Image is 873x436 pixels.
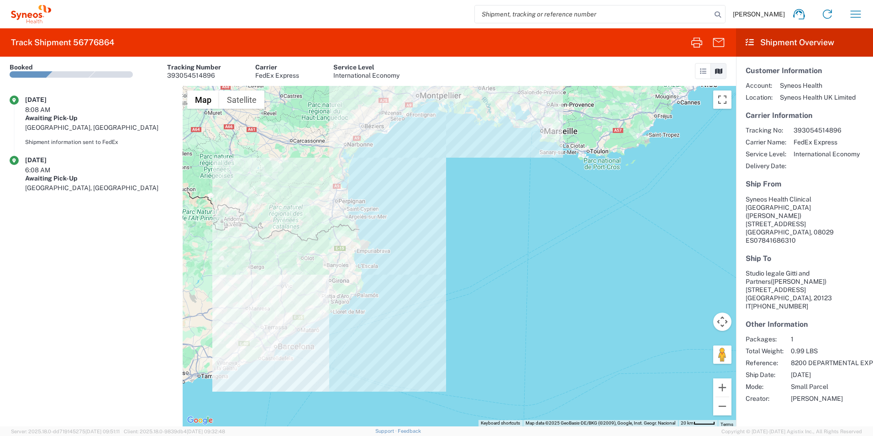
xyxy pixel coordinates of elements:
a: Support [375,428,398,434]
button: Zoom in [713,378,731,397]
span: Packages: [746,335,784,343]
a: Terms [720,422,733,427]
span: 20 km [681,420,694,425]
span: [PHONE_NUMBER] [751,303,808,310]
div: Service Level [333,63,400,71]
span: Carrier Name: [746,138,786,146]
span: 07841686310 [754,237,796,244]
span: Syneos Health [780,81,856,90]
address: [GEOGRAPHIC_DATA], 08029 ES [746,195,863,245]
div: FedEx Express [255,71,299,80]
button: Map Scale: 20 km per 43 pixels [678,420,718,426]
div: Tracking Number [167,63,221,71]
h2: Track Shipment 56776864 [11,37,114,48]
span: Ship Date: [746,371,784,379]
span: Account: [746,81,773,90]
div: International Economy [333,71,400,80]
address: [GEOGRAPHIC_DATA], 20123 IT [746,269,863,310]
div: Booked [10,63,33,71]
span: Total Weight: [746,347,784,355]
div: 6:08 AM [25,166,71,174]
button: Toggle fullscreen view [713,90,731,109]
button: Zoom out [713,397,731,415]
h5: Other Information [746,320,863,329]
span: [STREET_ADDRESS] [746,220,806,228]
span: Syneos Health UK Limited [780,93,856,101]
span: Reference: [746,359,784,367]
button: Map camera controls [713,313,731,331]
div: 8:08 AM [25,106,71,114]
span: Map data ©2025 GeoBasis-DE/BKG (©2009), Google, Inst. Geogr. Nacional [526,420,675,425]
span: Studio legale Gitti and Partners [STREET_ADDRESS] [746,270,826,293]
span: International Economy [794,150,860,158]
span: 393054514896 [794,126,860,134]
img: Google [185,415,215,426]
span: Copyright © [DATE]-[DATE] Agistix Inc., All Rights Reserved [721,427,862,436]
span: [DATE] 09:51:11 [85,429,120,434]
header: Shipment Overview [736,28,873,57]
span: FedEx Express [794,138,860,146]
span: Location: [746,93,773,101]
span: Creator: [746,394,784,403]
span: Client: 2025.18.0-9839db4 [124,429,225,434]
span: Syneos Health Clinical [GEOGRAPHIC_DATA] [746,196,811,211]
span: [DATE] 09:32:48 [187,429,225,434]
div: Awaiting Pick-Up [25,174,173,182]
span: Tracking No: [746,126,786,134]
div: [DATE] [25,156,71,164]
span: ([PERSON_NAME]) [771,278,826,285]
h5: Customer Information [746,66,863,75]
div: [GEOGRAPHIC_DATA], [GEOGRAPHIC_DATA] [25,184,173,192]
div: 393054514896 [167,71,221,80]
span: Delivery Date: [746,162,786,170]
span: [PERSON_NAME] [733,10,785,18]
h5: Ship From [746,180,863,188]
div: [DATE] [25,96,71,104]
div: [GEOGRAPHIC_DATA], [GEOGRAPHIC_DATA] [25,123,173,132]
a: Feedback [398,428,421,434]
button: Show satellite imagery [219,90,264,109]
span: Server: 2025.18.0-dd719145275 [11,429,120,434]
span: ([PERSON_NAME]) [746,212,801,219]
div: Awaiting Pick-Up [25,114,173,122]
a: Open this area in Google Maps (opens a new window) [185,415,215,426]
button: Drag Pegman onto the map to open Street View [713,346,731,364]
button: Keyboard shortcuts [481,420,520,426]
div: Carrier [255,63,299,71]
button: Show street map [187,90,219,109]
h5: Carrier Information [746,111,863,120]
span: Service Level: [746,150,786,158]
div: Shipment information sent to FedEx [25,138,173,146]
span: Mode: [746,383,784,391]
input: Shipment, tracking or reference number [475,5,711,23]
h5: Ship To [746,254,863,263]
